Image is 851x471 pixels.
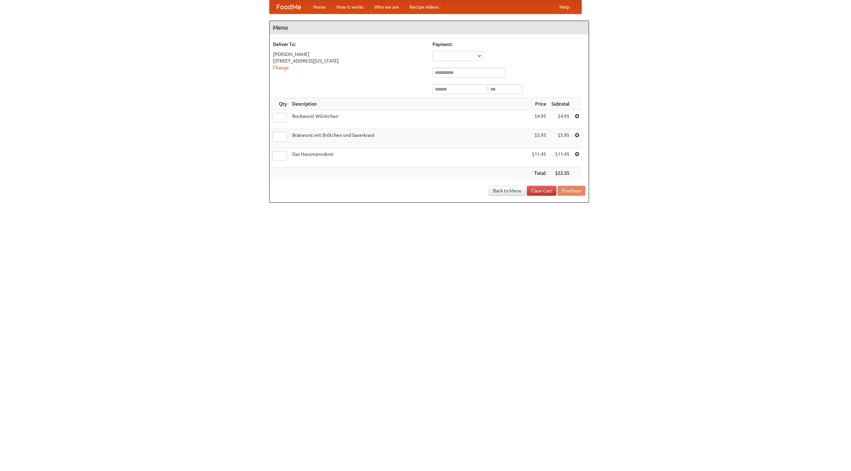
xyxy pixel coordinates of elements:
[549,98,572,110] th: Subtotal
[554,0,575,14] a: Help
[369,0,404,14] a: Who we are
[529,167,549,179] th: Total:
[527,186,556,196] a: Clear Cart
[290,129,529,148] td: Bratwurst mit Brötchen und Sauerkraut
[270,98,290,110] th: Qty
[273,65,289,70] a: Change
[290,110,529,129] td: Bockwurst Würstchen
[331,0,369,14] a: How it works
[549,129,572,148] td: $5.95
[290,98,529,110] th: Description
[489,186,526,196] a: Back to Menu
[549,110,572,129] td: $4.95
[290,148,529,167] td: Das Hausmannskost
[404,0,444,14] a: Recipe videos
[270,21,589,34] h4: Menu
[549,167,572,179] th: $22.35
[529,129,549,148] td: $5.95
[432,41,585,48] h5: Payment:
[273,41,426,48] h5: Deliver To:
[549,148,572,167] td: $11.45
[270,0,308,14] a: FoodMe
[308,0,331,14] a: Home
[529,110,549,129] td: $4.95
[273,51,426,58] div: [PERSON_NAME]
[557,186,585,196] button: Purchase
[529,148,549,167] td: $11.45
[529,98,549,110] th: Price
[273,58,426,64] div: [STREET_ADDRESS][US_STATE]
